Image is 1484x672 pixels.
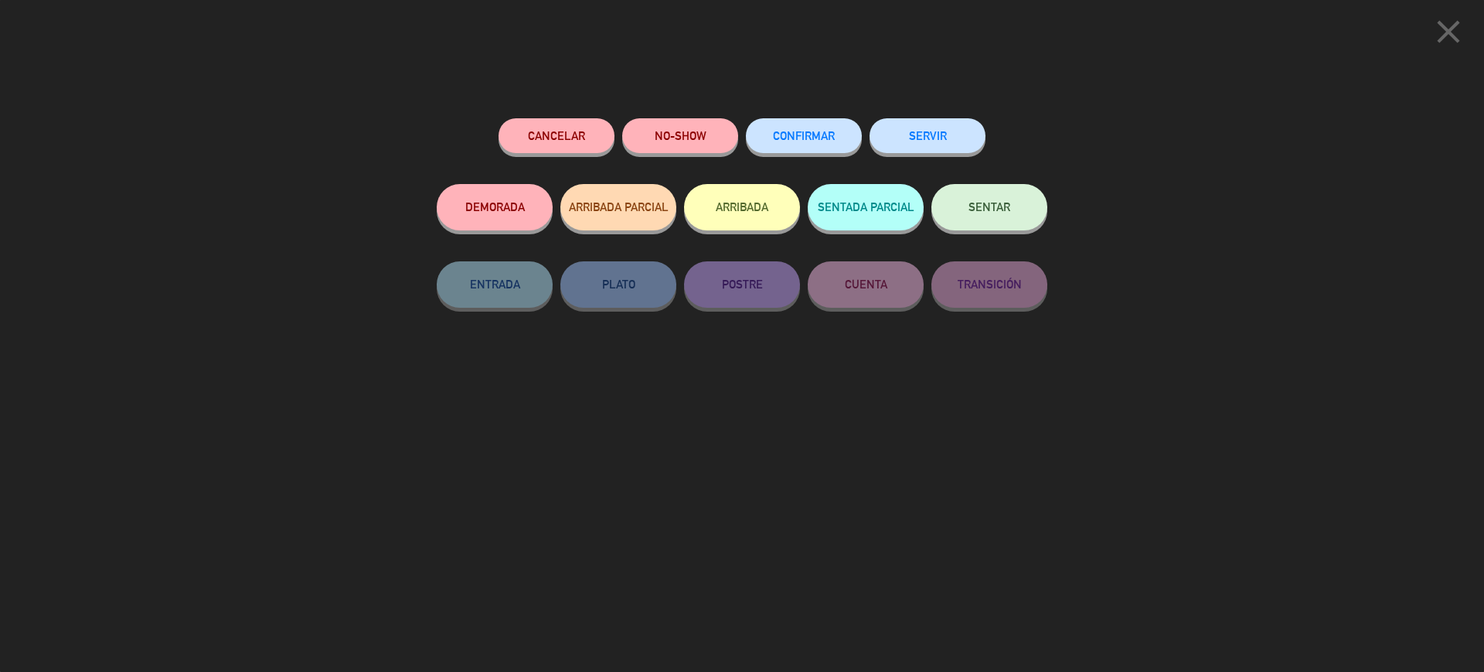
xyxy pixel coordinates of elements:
i: close [1429,12,1468,51]
button: DEMORADA [437,184,553,230]
button: ARRIBADA PARCIAL [560,184,676,230]
button: PLATO [560,261,676,308]
button: Cancelar [499,118,614,153]
span: CONFIRMAR [773,129,835,142]
button: SERVIR [870,118,985,153]
button: ARRIBADA [684,184,800,230]
button: SENTADA PARCIAL [808,184,924,230]
button: close [1424,12,1472,57]
button: ENTRADA [437,261,553,308]
button: POSTRE [684,261,800,308]
span: SENTAR [968,200,1010,213]
span: ARRIBADA PARCIAL [569,200,669,213]
button: SENTAR [931,184,1047,230]
button: CUENTA [808,261,924,308]
button: TRANSICIÓN [931,261,1047,308]
button: CONFIRMAR [746,118,862,153]
button: NO-SHOW [622,118,738,153]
